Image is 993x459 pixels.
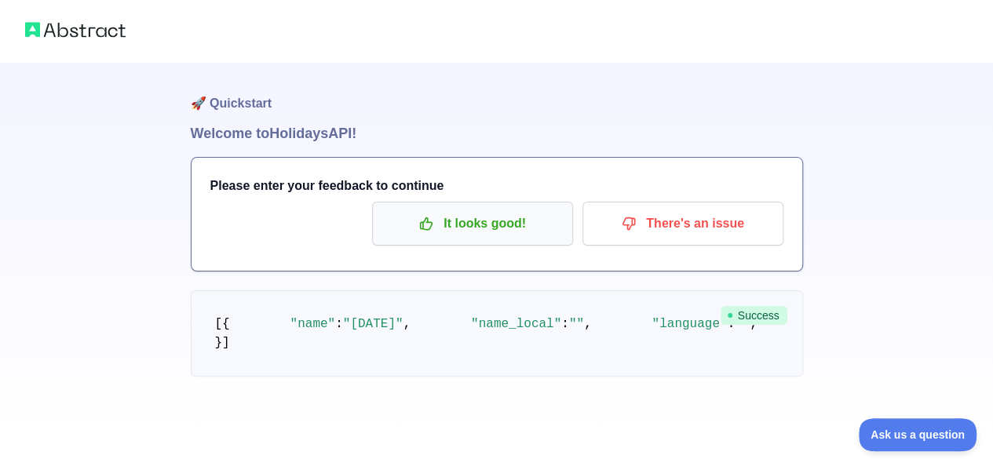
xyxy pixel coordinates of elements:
h3: Please enter your feedback to continue [210,177,783,195]
span: : [561,317,569,331]
p: It looks good! [384,210,561,237]
h1: 🚀 Quickstart [191,63,803,122]
span: , [403,317,411,331]
iframe: Toggle Customer Support [859,418,977,451]
span: "name" [290,317,336,331]
span: "" [569,317,584,331]
span: "name_local" [471,317,561,331]
h1: Welcome to Holidays API! [191,122,803,144]
span: "language" [652,317,727,331]
p: There's an issue [594,210,772,237]
button: There's an issue [582,202,783,246]
span: , [584,317,592,331]
img: Abstract logo [25,19,126,41]
span: [ [215,317,223,331]
span: Success [721,306,787,325]
span: "[DATE]" [343,317,403,331]
span: : [335,317,343,331]
button: It looks good! [372,202,573,246]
